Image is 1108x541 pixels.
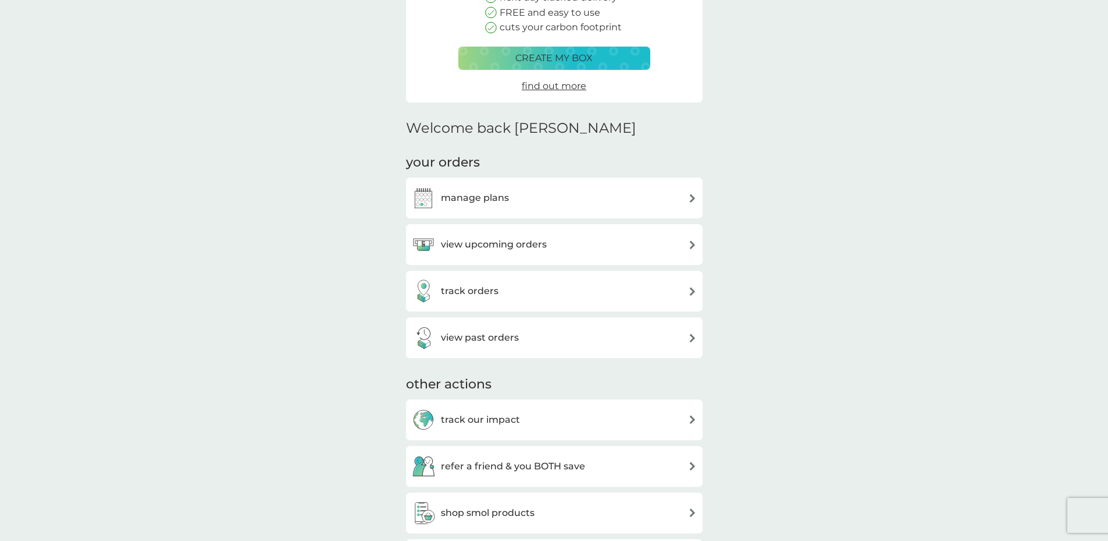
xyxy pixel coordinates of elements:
h3: manage plans [441,190,509,206]
img: arrow right [688,508,697,517]
img: arrow right [688,462,697,471]
img: arrow right [688,287,697,296]
p: create my box [515,51,593,66]
p: FREE and easy to use [500,5,600,20]
img: arrow right [688,334,697,342]
h3: track orders [441,284,498,299]
h3: view upcoming orders [441,237,547,252]
h3: other actions [406,376,491,394]
button: create my box [458,47,650,70]
img: arrow right [688,194,697,203]
img: arrow right [688,241,697,249]
p: cuts your carbon footprint [500,20,622,35]
a: find out more [522,79,586,94]
h2: Welcome back [PERSON_NAME] [406,120,636,137]
h3: shop smol products [441,505,535,521]
h3: track our impact [441,412,520,427]
img: arrow right [688,415,697,424]
span: find out more [522,80,586,91]
h3: refer a friend & you BOTH save [441,459,585,474]
h3: your orders [406,154,480,172]
h3: view past orders [441,330,519,345]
